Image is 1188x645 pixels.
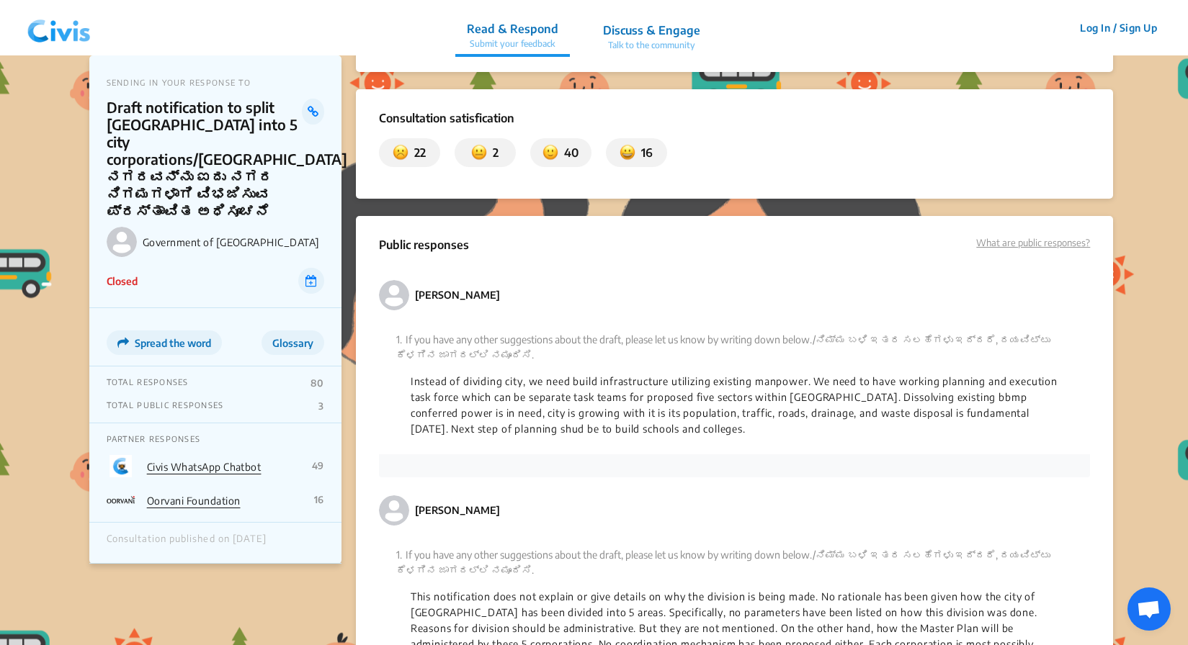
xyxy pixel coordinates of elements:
p: [PERSON_NAME] [415,287,500,303]
p: What are public responses? [976,236,1090,251]
p: PARTNER RESPONSES [107,434,324,443]
button: Glossary [262,330,324,355]
img: somewhat_dissatisfied.svg [471,144,487,161]
p: 3 [318,400,323,412]
p: Closed [107,274,138,289]
img: dissatisfied.svg [393,144,408,161]
a: Oorvani Foundation [147,495,241,507]
a: Open chat [1127,587,1171,631]
p: TOTAL PUBLIC RESPONSES [107,400,224,412]
p: Government of [GEOGRAPHIC_DATA] [143,236,324,248]
p: SENDING IN YOUR RESPONSE TO [107,78,324,87]
p: Talk to the community [603,39,700,52]
p: Instead of dividing city, we need build infrastructure utilizing existing manpower. We need to ha... [411,374,1059,437]
p: Public responses [379,236,469,262]
p: If you have any other suggestions about the draft, please let us know by writing down below./ನಿಮ್... [396,547,1073,577]
button: Spread the word [107,330,222,355]
p: Consultation satisfication [379,109,1091,127]
p: [PERSON_NAME] [415,502,500,518]
p: 40 [558,144,579,161]
span: 1. [396,549,402,561]
img: somewhat_satisfied.svg [542,144,558,161]
p: Draft notification to split [GEOGRAPHIC_DATA] into 5 city corporations/[GEOGRAPHIC_DATA] ನಗರವನ್ನು... [107,99,303,220]
img: Partner Logo [107,489,135,511]
p: TOTAL RESPONSES [107,377,189,389]
button: Log In / Sign Up [1071,17,1166,39]
div: Consultation published on [DATE] [107,533,267,552]
p: Read & Respond [467,20,558,37]
p: 2 [487,144,499,161]
img: person-default.svg [379,280,409,310]
img: navlogo.png [22,6,97,50]
p: 16 [635,144,653,161]
p: 16 [314,494,324,505]
img: Partner Logo [107,455,135,477]
p: 80 [311,377,324,389]
span: Spread the word [135,337,211,349]
a: Civis WhatsApp Chatbot [147,461,262,473]
img: Government of Karnataka logo [107,227,137,257]
p: Submit your feedback [467,37,558,50]
p: 49 [312,460,324,472]
img: person-default.svg [379,495,409,526]
p: 22 [408,144,426,161]
p: Discuss & Engage [603,22,700,39]
img: satisfied.svg [620,144,635,161]
span: 1. [396,333,402,346]
p: If you have any other suggestions about the draft, please let us know by writing down below./ನಿಮ್... [396,332,1073,362]
span: Glossary [272,337,313,349]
